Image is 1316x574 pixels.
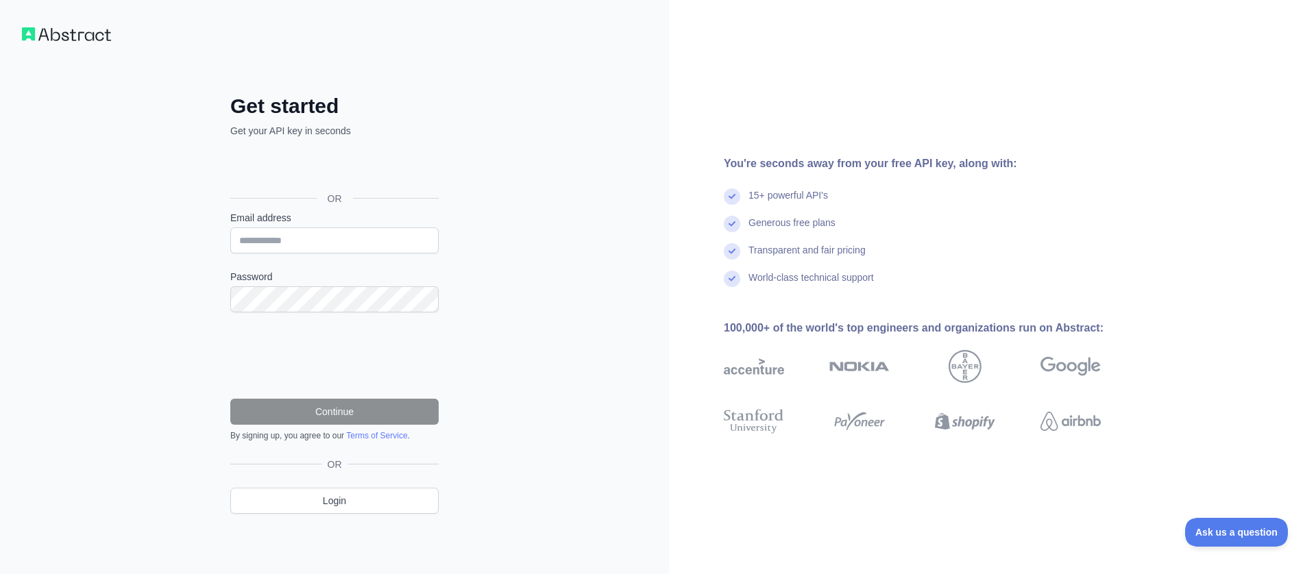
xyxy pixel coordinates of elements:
a: Login [230,488,439,514]
span: OR [317,192,353,205]
img: Workflow [22,27,111,41]
label: Email address [230,211,439,225]
img: payoneer [829,406,890,436]
div: You're seconds away from your free API key, along with: [724,155,1145,172]
div: 15+ powerful API's [748,188,828,216]
iframe: reCAPTCHA [230,329,439,382]
img: check mark [724,271,740,287]
img: stanford university [724,406,784,436]
div: Generous free plans [748,216,836,243]
iframe: Pulsante Accedi con Google [223,153,443,183]
img: google [1040,350,1101,383]
img: nokia [829,350,890,383]
img: accenture [724,350,784,383]
img: shopify [935,406,995,436]
img: check mark [724,188,740,205]
div: World-class technical support [748,271,874,298]
img: check mark [724,216,740,232]
button: Continue [230,399,439,425]
span: OR [322,458,348,471]
div: 100,000+ of the world's top engineers and organizations run on Abstract: [724,320,1145,336]
img: airbnb [1040,406,1101,436]
div: By signing up, you agree to our . [230,430,439,441]
img: bayer [949,350,982,383]
label: Password [230,270,439,284]
div: Transparent and fair pricing [748,243,866,271]
iframe: Toggle Customer Support [1185,518,1289,547]
p: Get your API key in seconds [230,124,439,138]
a: Terms of Service [346,431,407,440]
img: check mark [724,243,740,260]
h2: Get started [230,94,439,118]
